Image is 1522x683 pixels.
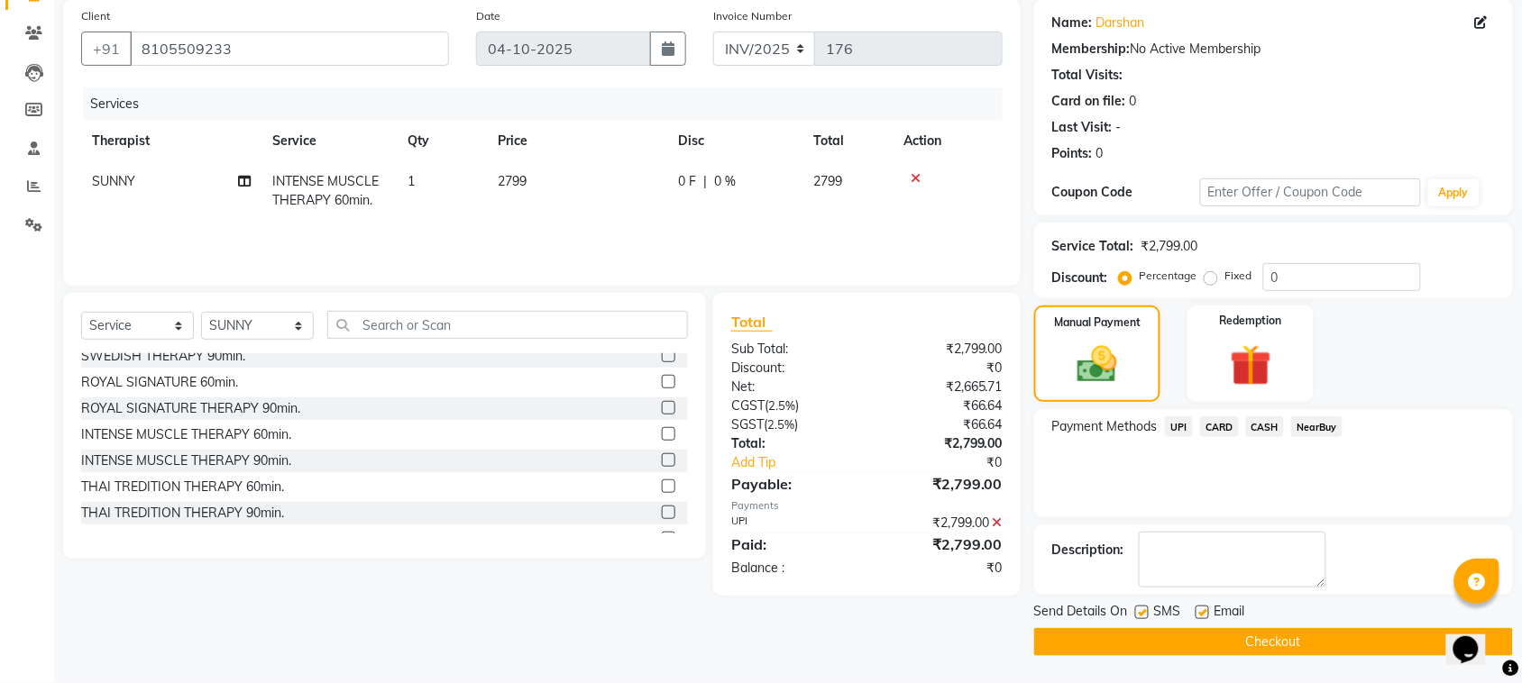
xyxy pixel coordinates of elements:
label: Redemption [1220,313,1282,329]
label: Fixed [1225,268,1252,284]
div: THAI TREDITION THERAPY 60min. [81,478,284,496]
span: SGST [731,416,764,433]
div: ₹2,799.00 [1141,237,1198,256]
div: ₹66.64 [866,415,1016,434]
div: THAI TREDITION THERAPY 90min. [81,504,284,523]
div: ₹0 [892,453,1016,472]
div: Card on file: [1052,92,1126,111]
div: ₹2,799.00 [866,340,1016,359]
span: Send Details On [1034,602,1128,624]
span: 0 F [678,172,696,191]
div: No Active Membership [1052,40,1495,59]
div: ₹2,799.00 [866,514,1016,533]
span: CARD [1200,416,1239,437]
div: Description: [1052,541,1124,560]
div: Name: [1052,14,1093,32]
label: Client [81,8,110,24]
span: | [703,172,707,191]
th: Disc [667,121,802,161]
div: 0 [1096,144,1104,163]
span: SMS [1154,602,1181,624]
th: Total [802,121,893,161]
th: Action [893,121,1003,161]
div: SHIATSU THERAPY 60min. [81,530,239,549]
th: Therapist [81,121,261,161]
div: ₹0 [866,559,1016,578]
label: Date [476,8,500,24]
th: Price [487,121,667,161]
button: +91 [81,32,132,66]
div: Membership: [1052,40,1131,59]
span: Payment Methods [1052,417,1158,436]
button: Checkout [1034,628,1513,656]
div: Sub Total: [718,340,867,359]
div: ( ) [718,415,867,434]
div: Discount: [1052,269,1108,287]
span: INTENSE MUSCLE THERAPY 60min. [272,173,379,208]
div: ₹2,799.00 [866,473,1016,495]
span: 2799 [498,173,527,189]
th: Service [261,121,397,161]
div: Total Visits: [1052,66,1123,85]
span: 2.5% [768,398,795,413]
img: _cash.svg [1065,341,1130,387]
input: Search or Scan [327,311,688,339]
div: ₹2,799.00 [866,434,1016,453]
div: ₹0 [866,359,1016,378]
span: SUNNY [92,173,135,189]
iframe: chat widget [1446,611,1504,665]
div: ROYAL SIGNATURE THERAPY 90min. [81,399,300,418]
span: CGST [731,397,765,414]
div: 0 [1130,92,1137,111]
span: Email [1215,602,1245,624]
label: Manual Payment [1054,314,1141,331]
span: 2799 [813,173,842,189]
div: Total: [718,434,867,453]
label: Percentage [1140,268,1197,284]
div: ROYAL SIGNATURE 60min. [81,373,238,392]
img: _gift.svg [1217,340,1285,391]
span: NearBuy [1291,416,1343,437]
span: CASH [1246,416,1285,437]
div: - [1116,118,1122,137]
div: ₹66.64 [866,396,1016,415]
span: 2.5% [767,417,794,432]
input: Search by Name/Mobile/Email/Code [130,32,449,66]
label: Invoice Number [713,8,792,24]
div: UPI [718,514,867,533]
span: Total [731,313,773,332]
div: ₹2,799.00 [866,533,1016,555]
div: Services [83,87,1016,121]
div: Payments [731,498,1003,514]
div: Service Total: [1052,237,1134,256]
a: Add Tip [718,453,892,472]
div: ₹2,665.71 [866,378,1016,396]
div: Balance : [718,559,867,578]
div: ( ) [718,396,867,415]
div: Paid: [718,533,867,555]
div: INTENSE MUSCLE THERAPY 90min. [81,451,291,470]
div: Discount: [718,359,867,378]
input: Enter Offer / Coupon Code [1200,178,1421,206]
span: 1 [408,173,415,189]
span: 0 % [714,172,736,191]
span: UPI [1165,416,1193,437]
div: Payable: [718,473,867,495]
th: Qty [397,121,487,161]
div: Coupon Code [1052,183,1200,202]
div: Points: [1052,144,1093,163]
div: Net: [718,378,867,396]
button: Apply [1428,179,1480,206]
div: INTENSE MUSCLE THERAPY 60min. [81,425,291,444]
div: SWEDISH THERAPY 90min. [81,347,245,366]
div: Last Visit: [1052,118,1113,137]
a: Darshan [1096,14,1145,32]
